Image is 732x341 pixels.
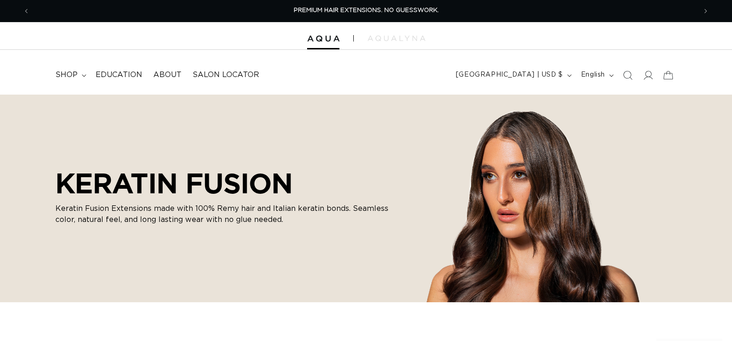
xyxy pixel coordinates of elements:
h2: KERATIN FUSION [55,167,406,199]
button: Next announcement [696,2,716,20]
img: Aqua Hair Extensions [307,36,339,42]
span: PREMIUM HAIR EXTENSIONS. NO GUESSWORK. [294,7,439,13]
summary: Search [617,65,638,85]
a: Salon Locator [187,65,265,85]
button: Previous announcement [16,2,36,20]
span: shop [55,70,78,80]
summary: shop [50,65,90,85]
a: Education [90,65,148,85]
img: aqualyna.com [368,36,425,41]
button: [GEOGRAPHIC_DATA] | USD $ [450,66,575,84]
span: Education [96,70,142,80]
span: [GEOGRAPHIC_DATA] | USD $ [456,70,563,80]
span: English [581,70,605,80]
button: English [575,66,617,84]
span: About [153,70,181,80]
span: Salon Locator [193,70,259,80]
a: About [148,65,187,85]
p: Keratin Fusion Extensions made with 100% Remy hair and Italian keratin bonds. Seamless color, nat... [55,203,406,225]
